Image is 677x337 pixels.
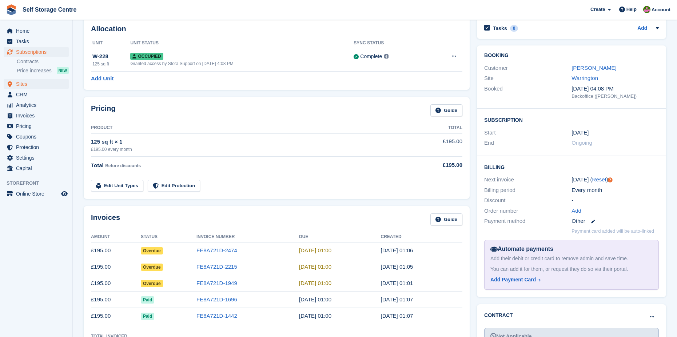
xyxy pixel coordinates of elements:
a: menu [4,36,69,47]
div: Customer [484,64,572,72]
span: Online Store [16,189,60,199]
div: £195.00 every month [91,146,406,153]
a: Edit Unit Types [91,180,143,192]
a: [PERSON_NAME] [572,65,616,71]
time: 2025-06-17 00:01:54 UTC [381,280,413,286]
div: You can add it for them, or request they do so via their portal. [490,265,653,273]
span: Home [16,26,60,36]
span: Create [590,6,605,13]
a: Reset [592,176,606,182]
p: Payment card added will be auto-linked [572,228,654,235]
th: Due [299,231,381,243]
a: FE8A721D-2215 [196,264,237,270]
time: 2025-05-17 00:07:19 UTC [381,296,413,302]
div: Add their debit or credit card to remove admin and save time. [490,255,653,262]
a: Preview store [60,189,69,198]
div: Order number [484,207,572,215]
h2: Pricing [91,104,116,116]
span: Overdue [141,280,163,287]
td: £195.00 [91,275,141,292]
span: Overdue [141,264,163,271]
span: Account [652,6,670,13]
span: Ongoing [572,140,592,146]
th: Invoice Number [196,231,299,243]
td: £195.00 [91,292,141,308]
span: Total [91,162,104,168]
a: FE8A721D-2474 [196,247,237,253]
a: Add Payment Card [490,276,650,284]
span: Help [626,6,637,13]
div: End [484,139,572,147]
h2: Allocation [91,25,462,33]
a: FE8A721D-1442 [196,313,237,319]
h2: Contract [484,312,513,319]
div: Granted access by Stora Support on [DATE] 4:08 PM [130,60,354,67]
div: 125 sq ft [92,61,130,67]
a: menu [4,132,69,142]
a: FE8A721D-1696 [196,296,237,302]
time: 2025-07-18 00:00:00 UTC [299,264,331,270]
time: 2025-04-17 00:07:25 UTC [381,313,413,319]
img: Robert Fletcher [643,6,650,13]
time: 2025-07-17 00:05:54 UTC [381,264,413,270]
span: Pricing [16,121,60,131]
h2: Subscription [484,116,659,123]
span: Occupied [130,53,163,60]
a: Warrington [572,75,598,81]
span: Subscriptions [16,47,60,57]
span: Settings [16,153,60,163]
div: Booked [484,85,572,100]
span: Storefront [7,180,72,187]
time: 2025-04-18 00:00:00 UTC [299,313,331,319]
span: Price increases [17,67,52,74]
a: menu [4,189,69,199]
div: Every month [572,186,659,194]
td: £195.00 [91,308,141,324]
span: Coupons [16,132,60,142]
th: Unit Status [130,37,354,49]
span: Paid [141,313,154,320]
time: 2025-06-18 00:00:00 UTC [299,280,331,286]
time: 2024-10-17 00:00:00 UTC [572,129,589,137]
span: Capital [16,163,60,173]
a: menu [4,100,69,110]
div: Next invoice [484,176,572,184]
a: menu [4,153,69,163]
a: menu [4,142,69,152]
h2: Invoices [91,213,120,225]
img: stora-icon-8386f47178a22dfd0bd8f6a31ec36ba5ce8667c1dd55bd0f319d3a0aa187defe.svg [6,4,17,15]
span: Overdue [141,247,163,254]
div: Site [484,74,572,83]
div: - [572,196,659,205]
a: menu [4,89,69,100]
th: Created [381,231,462,243]
div: Add Payment Card [490,276,536,284]
h2: Booking [484,53,659,59]
a: Add [637,24,647,33]
a: menu [4,47,69,57]
span: Protection [16,142,60,152]
time: 2025-08-17 00:06:16 UTC [381,247,413,253]
th: Unit [91,37,130,49]
img: icon-info-grey-7440780725fd019a000dd9b08b2336e03edf1995a4989e88bcd33f0948082b44.svg [384,54,389,59]
a: menu [4,26,69,36]
span: Before discounts [105,163,141,168]
a: menu [4,79,69,89]
div: [DATE] 04:08 PM [572,85,659,93]
div: NEW [57,67,69,74]
div: Complete [360,53,382,60]
a: Contracts [17,58,69,65]
div: Billing period [484,186,572,194]
th: Status [141,231,196,243]
a: Guide [430,213,462,225]
a: Guide [430,104,462,116]
a: menu [4,121,69,131]
th: Amount [91,231,141,243]
div: Backoffice ([PERSON_NAME]) [572,93,659,100]
div: 0 [510,25,518,32]
a: Add [572,207,581,215]
div: £195.00 [406,161,462,169]
time: 2025-05-18 00:00:00 UTC [299,296,331,302]
span: CRM [16,89,60,100]
span: Analytics [16,100,60,110]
